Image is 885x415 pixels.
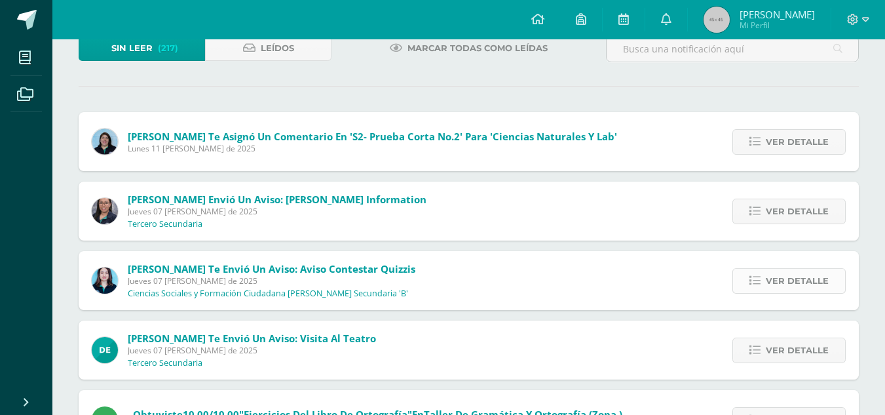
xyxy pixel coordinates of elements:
[92,267,118,294] img: cccdcb54ef791fe124cc064e0dd18e00.png
[111,36,153,60] span: Sin leer
[128,262,415,275] span: [PERSON_NAME] te envió un aviso: Aviso Contestar Quizzis
[128,130,617,143] span: [PERSON_NAME] te asignó un comentario en 'S2- Prueba corta No.2' para 'Ciencias Naturales y Lab'
[766,199,829,224] span: Ver detalle
[128,345,376,356] span: Jueves 07 [PERSON_NAME] de 2025
[740,8,815,21] span: [PERSON_NAME]
[128,143,617,154] span: Lunes 11 [PERSON_NAME] de 2025
[740,20,815,31] span: Mi Perfil
[128,275,415,287] span: Jueves 07 [PERSON_NAME] de 2025
[92,337,118,363] img: 9fa0c54c0c68d676f2f0303209928c54.png
[373,35,564,61] a: Marcar todas como leídas
[766,338,829,363] span: Ver detalle
[158,36,178,60] span: (217)
[407,36,548,60] span: Marcar todas como leídas
[128,358,202,368] p: Tercero Secundaria
[766,269,829,293] span: Ver detalle
[261,36,294,60] span: Leídos
[128,206,426,217] span: Jueves 07 [PERSON_NAME] de 2025
[79,35,205,61] a: Sin leer(217)
[205,35,331,61] a: Leídos
[128,332,376,345] span: [PERSON_NAME] te envió un aviso: Visita al teatro
[92,128,118,155] img: 6df1b4a1ab8e0111982930b53d21c0fa.png
[704,7,730,33] img: 45x45
[128,288,408,299] p: Ciencias Sociales y Formación Ciudadana [PERSON_NAME] Secundaria 'B'
[128,219,202,229] p: Tercero Secundaria
[128,193,426,206] span: [PERSON_NAME] envió un aviso: [PERSON_NAME] information
[766,130,829,154] span: Ver detalle
[92,198,118,224] img: 6fb385528ffb729c9b944b13f11ee051.png
[607,36,858,62] input: Busca una notificación aquí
